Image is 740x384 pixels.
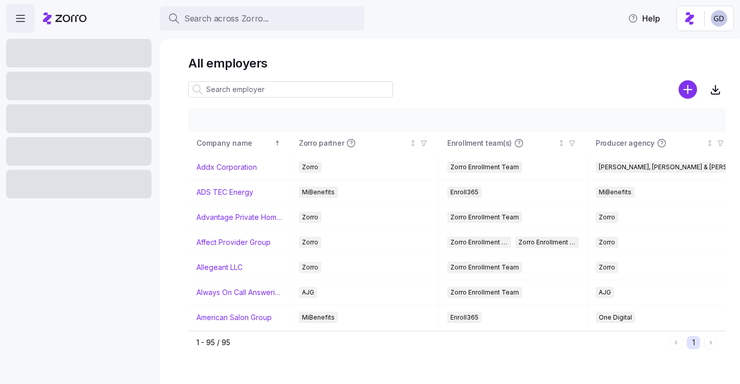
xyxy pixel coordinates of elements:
[439,131,587,155] th: Enrollment team(s)Not sorted
[302,287,314,298] span: AJG
[302,312,335,323] span: MiBenefits
[596,138,655,148] span: Producer agency
[302,237,318,248] span: Zorro
[450,262,519,273] span: Zorro Enrollment Team
[197,262,243,273] a: Allegeant LLC
[302,262,318,273] span: Zorro
[447,138,512,148] span: Enrollment team(s)
[197,237,271,247] a: Affect Provider Group
[188,131,291,155] th: Company nameSorted ascending
[450,312,478,323] span: Enroll365
[197,212,282,222] a: Advantage Private Home Care
[274,140,281,147] div: Sorted ascending
[587,131,736,155] th: Producer agencyNot sorted
[599,312,632,323] span: One Digital
[197,187,253,197] a: ADS TEC Energy
[599,187,632,198] span: MiBenefits
[687,336,700,349] button: 1
[711,10,727,27] img: 68a7f73c8a3f673b81c40441e24bb121
[302,212,318,223] span: Zorro
[450,162,519,173] span: Zorro Enrollment Team
[302,162,318,173] span: Zorro
[450,237,508,248] span: Zorro Enrollment Team
[291,131,439,155] th: Zorro partnerNot sorted
[197,287,282,298] a: Always On Call Answering Service
[669,336,683,349] button: Previous page
[197,138,272,149] div: Company name
[188,81,393,98] input: Search employer
[628,12,660,25] span: Help
[706,140,713,147] div: Not sorted
[197,337,665,348] div: 1 - 95 / 95
[197,162,257,172] a: Addx Corporation
[450,287,519,298] span: Zorro Enrollment Team
[302,187,335,198] span: MiBenefits
[599,287,611,298] span: AJG
[299,138,344,148] span: Zorro partner
[518,237,576,248] span: Zorro Enrollment Experts
[599,237,615,248] span: Zorro
[450,187,478,198] span: Enroll365
[599,262,615,273] span: Zorro
[558,140,565,147] div: Not sorted
[679,80,697,99] svg: add icon
[599,212,615,223] span: Zorro
[620,8,668,29] button: Help
[704,336,717,349] button: Next page
[184,12,269,25] span: Search across Zorro...
[160,6,364,31] button: Search across Zorro...
[450,212,519,223] span: Zorro Enrollment Team
[409,140,417,147] div: Not sorted
[197,312,272,323] a: American Salon Group
[188,55,726,71] h1: All employers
